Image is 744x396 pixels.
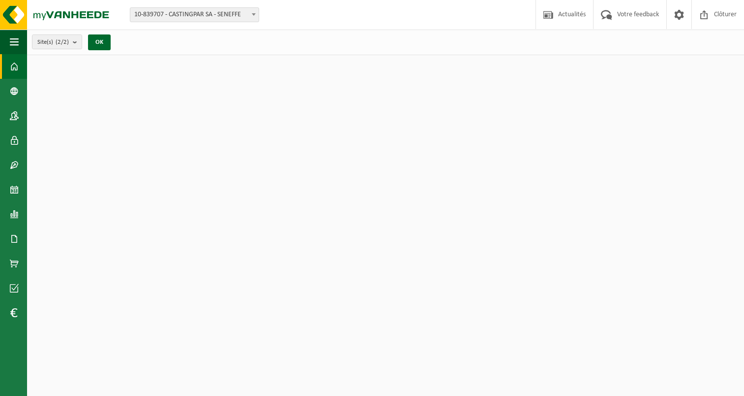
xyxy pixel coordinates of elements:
[130,7,259,22] span: 10-839707 - CASTINGPAR SA - SENEFFE
[130,8,259,22] span: 10-839707 - CASTINGPAR SA - SENEFFE
[88,34,111,50] button: OK
[32,34,82,49] button: Site(s)(2/2)
[56,39,69,45] count: (2/2)
[37,35,69,50] span: Site(s)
